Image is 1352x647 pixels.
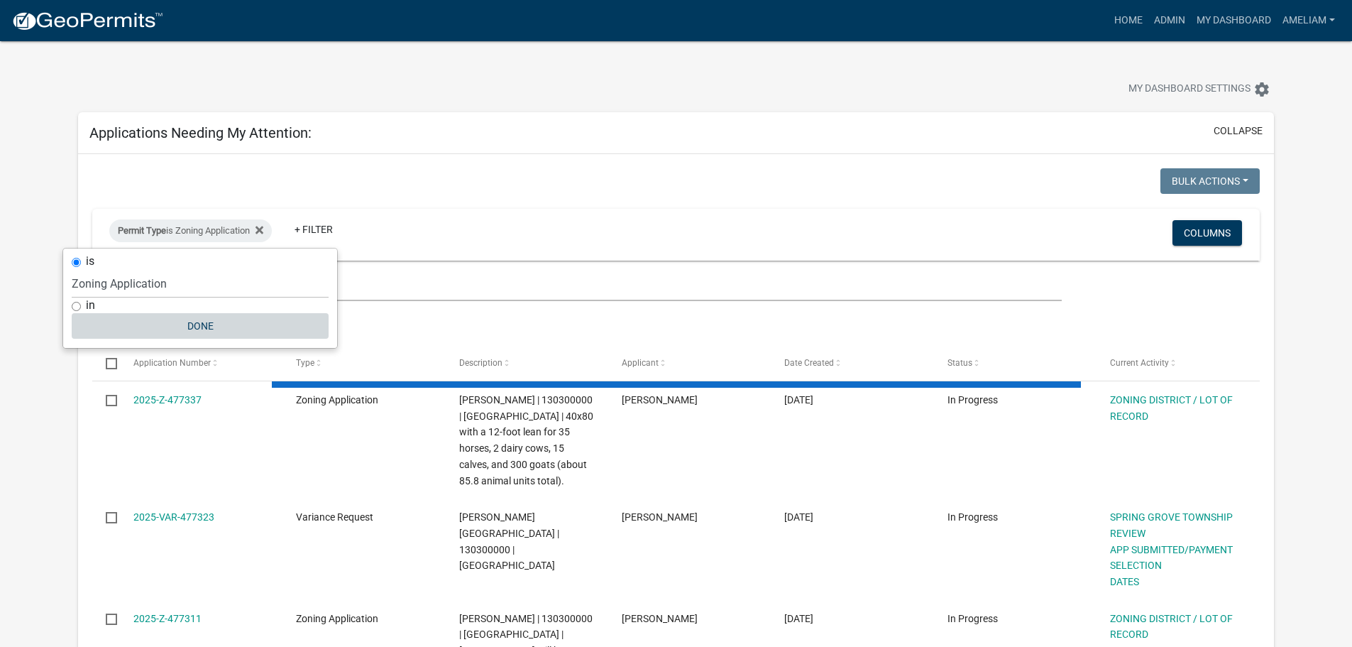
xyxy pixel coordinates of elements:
a: AmeliaM [1277,7,1341,34]
span: My Dashboard Settings [1128,81,1251,98]
button: My Dashboard Settingssettings [1117,75,1282,103]
datatable-header-cell: Type [282,346,445,380]
a: ZONING DISTRICT / LOT OF RECORD [1110,394,1233,422]
a: + Filter [283,217,344,242]
span: Current Activity [1110,358,1169,368]
span: 09/11/2025 [784,394,813,406]
div: is Zoning Application [109,219,272,242]
datatable-header-cell: Status [934,346,1097,380]
span: In Progress [947,511,998,523]
span: Miller, Leon | 130300000 | Spring Grove [459,511,559,571]
span: Michelle Burt [622,394,698,406]
a: 2025-Z-477337 [133,394,202,406]
a: 2025-Z-477311 [133,613,202,624]
span: In Progress [947,613,998,624]
a: My Dashboard [1191,7,1277,34]
label: in [86,300,95,311]
datatable-header-cell: Application Number [120,346,282,380]
span: Michelle Burt [622,613,698,624]
datatable-header-cell: Applicant [608,346,771,380]
a: Admin [1148,7,1191,34]
a: APP SUBMITTED/PAYMENT SELECTION [1110,544,1233,572]
a: DATES [1110,576,1139,587]
button: Bulk Actions [1160,168,1260,194]
button: Done [72,313,329,339]
span: Type [296,358,314,368]
input: Search for applications [92,272,1061,301]
a: SPRING GROVE TOWNSHIP REVIEW [1110,511,1233,539]
span: 09/11/2025 [784,511,813,523]
span: Date Created [784,358,834,368]
a: Home [1109,7,1148,34]
span: Description [459,358,502,368]
span: Zoning Application [296,394,378,406]
a: 2025-VAR-477323 [133,511,214,523]
span: Status [947,358,972,368]
span: Permit Type [118,225,166,236]
datatable-header-cell: Current Activity [1097,346,1259,380]
h5: Applications Needing My Attention: [89,124,312,141]
span: In Progress [947,394,998,406]
datatable-header-cell: Select [92,346,119,380]
label: is [86,256,94,267]
span: Variance Request [296,511,373,523]
span: 09/11/2025 [784,613,813,624]
button: Columns [1172,220,1242,246]
button: collapse [1214,124,1263,138]
span: Michelle Burt [622,511,698,523]
i: settings [1253,81,1270,98]
span: Zoning Application [296,613,378,624]
datatable-header-cell: Description [445,346,608,380]
a: ZONING DISTRICT / LOT OF RECORD [1110,613,1233,641]
span: Miller, Leon | 130300000 | Spring Grove | 40x80 with a 12-foot lean for 35 horses, 2 dairy cows, ... [459,394,593,486]
datatable-header-cell: Date Created [771,346,933,380]
span: Application Number [133,358,211,368]
span: Applicant [622,358,659,368]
